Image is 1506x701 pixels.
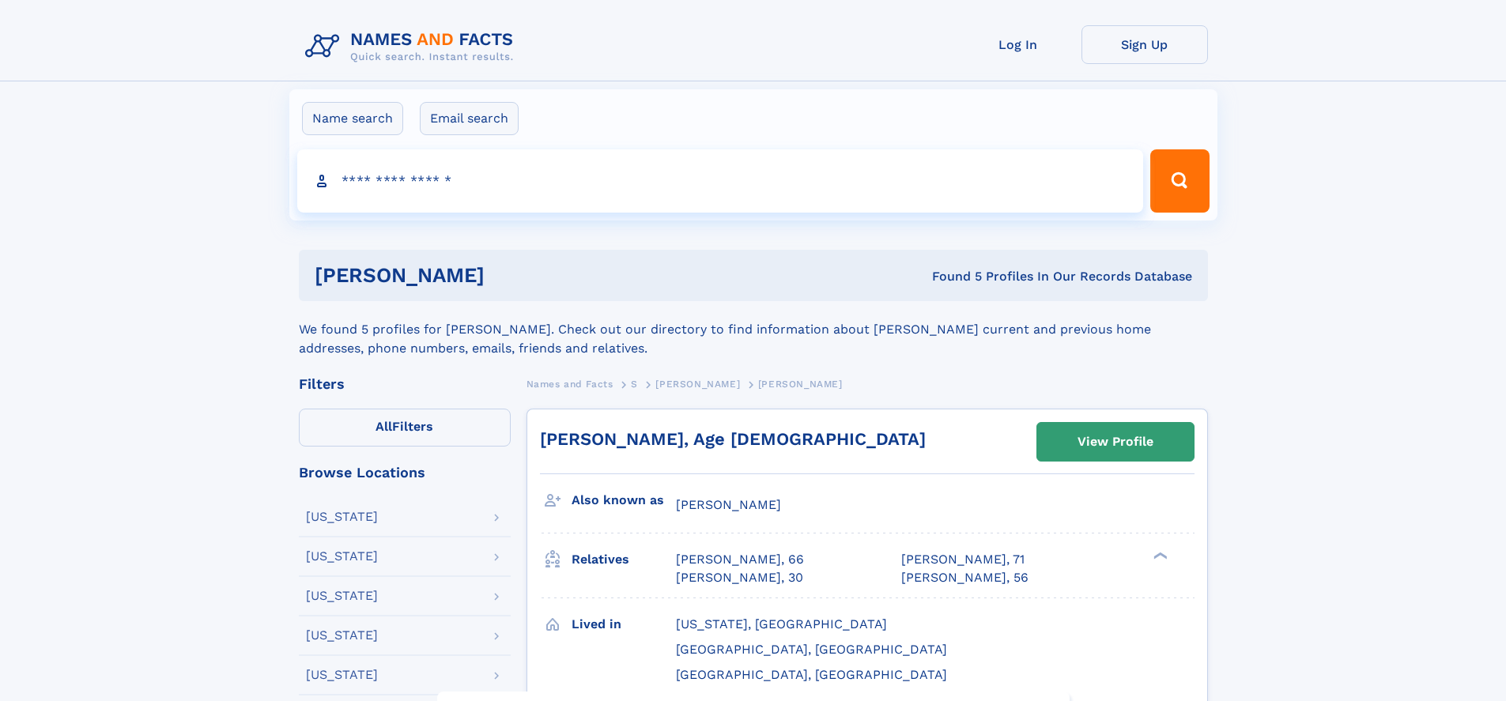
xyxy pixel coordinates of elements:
[1149,551,1168,561] div: ❯
[420,102,519,135] label: Email search
[631,374,638,394] a: S
[758,379,843,390] span: [PERSON_NAME]
[955,25,1081,64] a: Log In
[1150,149,1209,213] button: Search Button
[708,268,1192,285] div: Found 5 Profiles In Our Records Database
[655,379,740,390] span: [PERSON_NAME]
[676,616,887,631] span: [US_STATE], [GEOGRAPHIC_DATA]
[299,301,1208,358] div: We found 5 profiles for [PERSON_NAME]. Check out our directory to find information about [PERSON_...
[676,667,947,682] span: [GEOGRAPHIC_DATA], [GEOGRAPHIC_DATA]
[540,429,926,449] a: [PERSON_NAME], Age [DEMOGRAPHIC_DATA]
[655,374,740,394] a: [PERSON_NAME]
[901,551,1025,568] a: [PERSON_NAME], 71
[302,102,403,135] label: Name search
[631,379,638,390] span: S
[297,149,1144,213] input: search input
[299,25,527,68] img: Logo Names and Facts
[1078,424,1153,460] div: View Profile
[315,266,708,285] h1: [PERSON_NAME]
[572,487,676,514] h3: Also known as
[306,550,378,563] div: [US_STATE]
[1081,25,1208,64] a: Sign Up
[306,511,378,523] div: [US_STATE]
[572,611,676,638] h3: Lived in
[676,642,947,657] span: [GEOGRAPHIC_DATA], [GEOGRAPHIC_DATA]
[306,629,378,642] div: [US_STATE]
[676,569,803,586] a: [PERSON_NAME], 30
[1037,423,1194,461] a: View Profile
[676,551,804,568] a: [PERSON_NAME], 66
[572,546,676,573] h3: Relatives
[299,377,511,391] div: Filters
[306,669,378,681] div: [US_STATE]
[299,409,511,447] label: Filters
[376,419,392,434] span: All
[299,465,511,480] div: Browse Locations
[901,569,1029,586] a: [PERSON_NAME], 56
[676,497,781,512] span: [PERSON_NAME]
[527,374,613,394] a: Names and Facts
[306,590,378,602] div: [US_STATE]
